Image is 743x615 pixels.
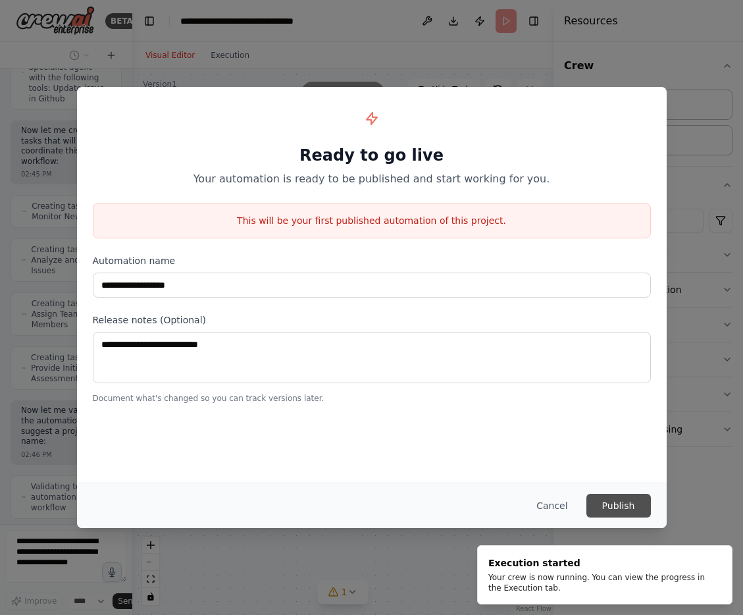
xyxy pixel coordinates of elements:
button: Publish [586,494,651,518]
label: Automation name [93,254,651,267]
div: Execution started [488,556,716,570]
div: Your crew is now running. You can view the progress in the Execution tab. [488,572,716,593]
h1: Ready to go live [93,145,651,166]
button: Cancel [526,494,578,518]
label: Release notes (Optional) [93,313,651,327]
p: This will be your first published automation of this project. [93,214,650,227]
p: Your automation is ready to be published and start working for you. [93,171,651,187]
p: Document what's changed so you can track versions later. [93,393,651,404]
